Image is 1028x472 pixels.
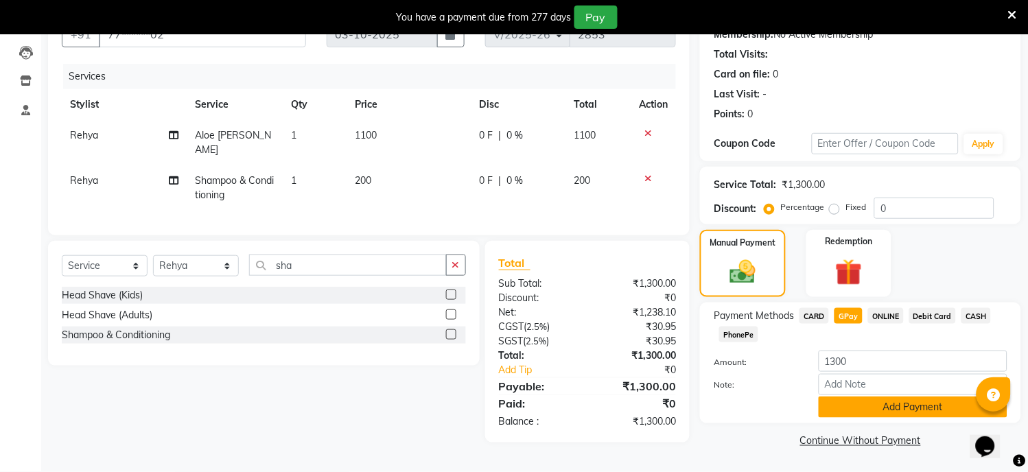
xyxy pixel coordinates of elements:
[574,129,596,141] span: 1100
[489,378,587,394] div: Payable:
[604,363,686,377] div: ₹0
[587,395,686,412] div: ₹0
[714,27,1007,42] div: No Active Membership
[714,27,773,42] div: Membership:
[479,174,493,188] span: 0 F
[587,349,686,363] div: ₹1,300.00
[819,374,1007,395] input: Add Note
[762,87,767,102] div: -
[714,178,776,192] div: Service Total:
[62,328,170,342] div: Shampoo & Conditioning
[195,174,274,201] span: Shampoo & Conditioning
[489,363,604,377] a: Add Tip
[587,378,686,394] div: ₹1,300.00
[819,351,1007,372] input: Amount
[187,89,283,120] th: Service
[283,89,347,120] th: Qty
[62,288,143,303] div: Head Shave (Kids)
[498,128,501,143] span: |
[526,335,547,346] span: 2.5%
[970,417,1014,458] iframe: chat widget
[574,5,618,29] button: Pay
[587,320,686,334] div: ₹30.95
[868,308,904,324] span: ONLINE
[506,174,523,188] span: 0 %
[909,308,957,324] span: Debit Card
[845,201,866,213] label: Fixed
[710,237,776,249] label: Manual Payment
[397,10,572,25] div: You have a payment due from 277 days
[489,305,587,320] div: Net:
[747,107,753,121] div: 0
[62,21,100,47] button: +91
[249,255,447,276] input: Search or Scan
[587,276,686,291] div: ₹1,300.00
[587,305,686,320] div: ₹1,238.10
[964,134,1003,154] button: Apply
[714,309,794,323] span: Payment Methods
[195,129,271,156] span: Aloe [PERSON_NAME]
[347,89,471,120] th: Price
[587,414,686,429] div: ₹1,300.00
[587,334,686,349] div: ₹30.95
[355,174,371,187] span: 200
[506,128,523,143] span: 0 %
[714,202,756,216] div: Discount:
[489,414,587,429] div: Balance :
[99,21,306,47] input: Search by Name/Mobile/Email/Code
[574,174,591,187] span: 200
[489,291,587,305] div: Discount:
[703,379,808,391] label: Note:
[714,67,770,82] div: Card on file:
[498,174,501,188] span: |
[566,89,631,120] th: Total
[499,335,524,347] span: SGST
[489,320,587,334] div: ( )
[812,133,959,154] input: Enter Offer / Coupon Code
[819,397,1007,418] button: Add Payment
[489,349,587,363] div: Total:
[799,308,829,324] span: CARD
[587,291,686,305] div: ₹0
[62,308,152,322] div: Head Shave (Adults)
[70,129,98,141] span: Rehya
[703,434,1018,449] a: Continue Without Payment
[722,257,763,287] img: _cash.svg
[719,327,758,342] span: PhonePe
[714,137,812,151] div: Coupon Code
[489,276,587,291] div: Sub Total:
[631,89,676,120] th: Action
[62,89,187,120] th: Stylist
[527,321,548,332] span: 2.5%
[827,256,870,289] img: _gift.svg
[499,320,524,333] span: CGST
[961,308,991,324] span: CASH
[479,128,493,143] span: 0 F
[499,256,530,270] span: Total
[70,174,98,187] span: Rehya
[825,235,872,248] label: Redemption
[703,356,808,368] label: Amount:
[714,107,745,121] div: Points:
[489,334,587,349] div: ( )
[355,129,377,141] span: 1100
[714,47,768,62] div: Total Visits:
[782,178,825,192] div: ₹1,300.00
[780,201,824,213] label: Percentage
[714,87,760,102] div: Last Visit:
[834,308,863,324] span: GPay
[489,395,587,412] div: Paid:
[471,89,566,120] th: Disc
[291,129,296,141] span: 1
[773,67,778,82] div: 0
[63,64,686,89] div: Services
[291,174,296,187] span: 1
